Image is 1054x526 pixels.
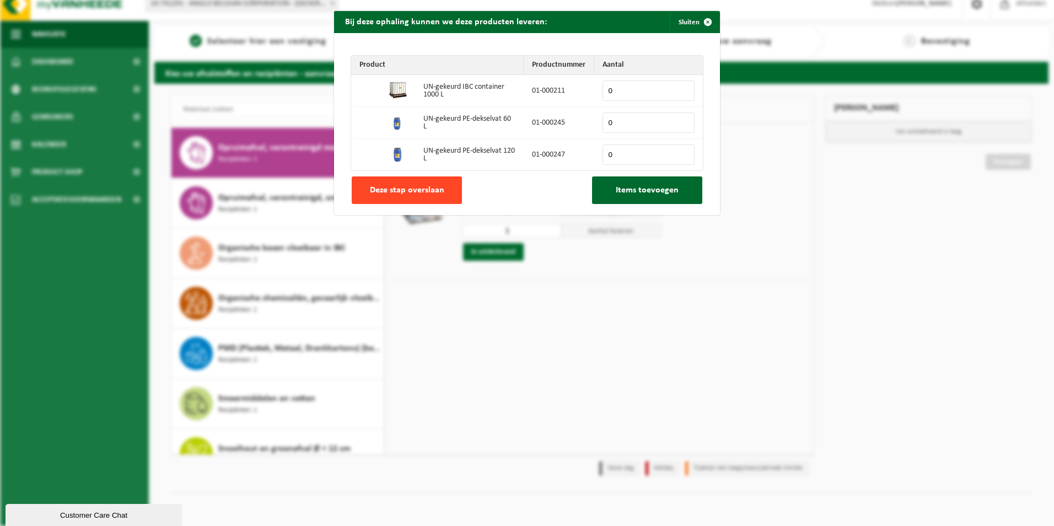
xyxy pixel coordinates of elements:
th: Productnummer [524,56,594,75]
th: Product [351,56,524,75]
span: Deze stap overslaan [370,186,444,195]
button: Sluiten [670,11,719,33]
td: UN-gekeurd PE-dekselvat 120 L [415,139,524,170]
img: 01-000247 [389,145,407,163]
iframe: chat widget [6,502,184,526]
th: Aantal [594,56,703,75]
span: Items toevoegen [616,186,679,195]
td: 01-000247 [524,139,594,170]
img: 01-000245 [389,113,407,131]
td: 01-000211 [524,75,594,107]
h2: Bij deze ophaling kunnen we deze producten leveren: [334,11,558,32]
td: UN-gekeurd PE-dekselvat 60 L [415,107,524,139]
td: 01-000245 [524,107,594,139]
img: 01-000211 [389,81,407,99]
button: Items toevoegen [592,176,702,204]
button: Deze stap overslaan [352,176,462,204]
td: UN-gekeurd IBC container 1000 L [415,75,524,107]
